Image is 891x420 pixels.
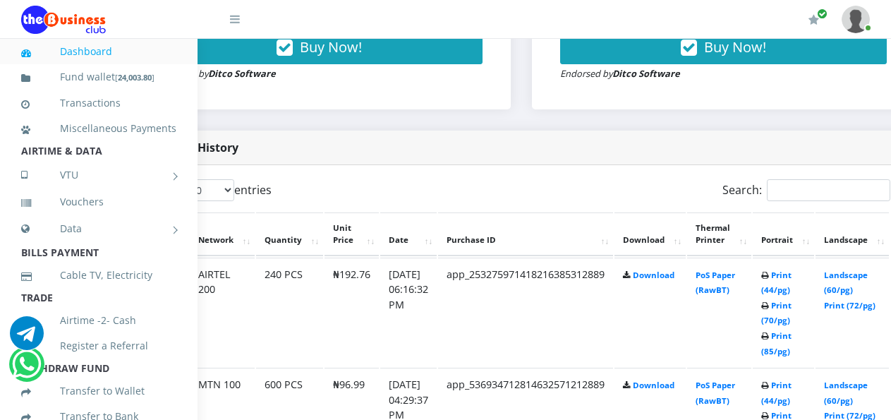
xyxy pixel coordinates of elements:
[190,258,255,367] td: AIRTEL 200
[816,212,889,256] th: Landscape: activate to sort column ascending
[753,212,814,256] th: Portrait: activate to sort column ascending
[633,270,674,280] a: Download
[696,380,735,406] a: PoS Paper (RawBT)
[696,270,735,296] a: PoS Paper (RawBT)
[115,72,154,83] small: [ ]
[256,258,323,367] td: 240 PCS
[817,8,828,19] span: Renew/Upgrade Subscription
[156,30,483,64] button: Buy Now!
[824,300,875,311] a: Print (72/pg)
[156,67,276,80] small: Endorsed by
[10,327,44,350] a: Chat for support
[21,157,176,193] a: VTU
[438,212,613,256] th: Purchase ID: activate to sort column ascending
[325,258,379,367] td: ₦192.76
[704,37,766,56] span: Buy Now!
[325,212,379,256] th: Unit Price: activate to sort column ascending
[380,212,437,256] th: Date: activate to sort column ascending
[21,211,176,246] a: Data
[687,212,751,256] th: Thermal Printer: activate to sort column ascending
[21,61,176,94] a: Fund wallet[24,003.80]
[256,212,323,256] th: Quantity: activate to sort column ascending
[633,380,674,390] a: Download
[560,30,887,64] button: Buy Now!
[300,37,362,56] span: Buy Now!
[761,380,792,406] a: Print (44/pg)
[767,179,890,201] input: Search:
[21,112,176,145] a: Miscellaneous Payments
[614,212,686,256] th: Download: activate to sort column ascending
[21,6,106,34] img: Logo
[118,72,152,83] b: 24,003.80
[21,375,176,407] a: Transfer to Wallet
[380,258,437,367] td: [DATE] 06:16:32 PM
[21,35,176,68] a: Dashboard
[560,67,680,80] small: Endorsed by
[438,258,613,367] td: app_253275971418216385312889
[181,179,234,201] select: Showentries
[612,67,680,80] strong: Ditco Software
[761,330,792,356] a: Print (85/pg)
[21,259,176,292] a: Cable TV, Electricity
[761,300,792,326] a: Print (70/pg)
[722,179,890,201] label: Search:
[208,67,276,80] strong: Ditco Software
[761,270,792,296] a: Print (44/pg)
[808,14,819,25] i: Renew/Upgrade Subscription
[842,6,870,33] img: User
[152,179,272,201] label: Show entries
[21,304,176,337] a: Airtime -2- Cash
[21,186,176,218] a: Vouchers
[12,358,41,381] a: Chat for support
[824,270,868,296] a: Landscape (60/pg)
[824,380,868,406] a: Landscape (60/pg)
[21,330,176,362] a: Register a Referral
[190,212,255,256] th: Network: activate to sort column ascending
[21,87,176,119] a: Transactions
